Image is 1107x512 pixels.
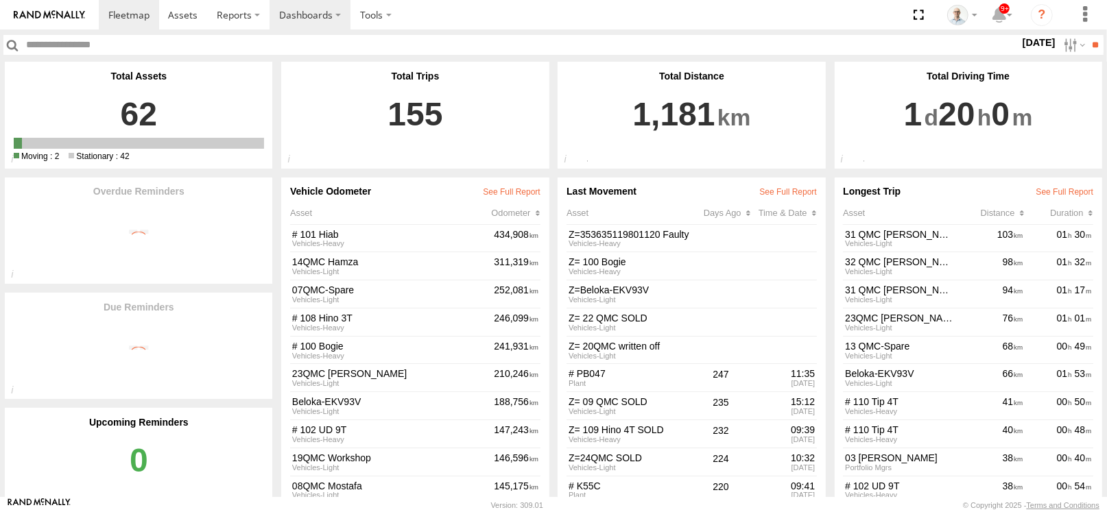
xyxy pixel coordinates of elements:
span: 49 [1075,341,1092,352]
span: 01 [1075,313,1092,324]
div: 241,931 [492,339,540,361]
span: 01 [1057,313,1072,324]
div: 09:39 [750,424,815,436]
div: 68 [956,339,1025,361]
div: Kurt Byers [942,5,982,25]
div: Vehicles-Heavy [845,491,954,499]
a: Z= 20QMC written off [569,341,691,352]
span: 01 [1057,368,1072,379]
a: 31 QMC [PERSON_NAME] [845,284,954,296]
a: # PB047 [569,368,691,380]
div: [DATE] [750,464,815,472]
a: 08QMC Mostafa [292,480,490,492]
div: Vehicles-Light [845,380,954,387]
div: Total Assets [14,71,264,82]
div: 235 [693,394,748,417]
div: 210,246 [492,367,540,389]
a: 07QMC-Spare [292,284,490,296]
div: Plant [569,380,691,387]
a: Z=Beloka-EKV93V [569,284,691,296]
div: 66 [956,367,1025,389]
div: [DATE] [750,380,815,387]
div: Total number of overdue notifications generated from your asset reminders [5,269,34,284]
a: Z= 109 Hino 4T SOLD [569,424,691,436]
div: Total Trips [290,71,540,82]
div: 147,243 [492,422,540,445]
div: Click to Sort [492,208,540,218]
span: 01 [1057,284,1072,295]
div: 188,756 [492,394,540,417]
div: 247 [693,367,748,389]
div: Longest Trip [843,186,1093,197]
a: # 101 Hiab [292,229,490,241]
a: # 110 Tip 4T [845,396,954,408]
div: Click to Sort [759,208,817,218]
div: 246,099 [492,310,540,333]
div: 38 [956,450,1025,473]
a: 1 20 0 [843,82,1093,134]
div: 311,319 [492,255,540,278]
div: [DATE] [750,408,815,415]
div: 252,081 [492,282,540,305]
div: View Group Details [292,296,490,304]
div: 09:41 [750,480,815,492]
a: 13 QMC-Spare [845,341,954,352]
div: Total distance travelled by assets [558,154,587,169]
span: 50 [1075,396,1092,407]
div: View Group Details [292,491,490,499]
div: Vehicles-Light [845,324,954,332]
div: Total Active/Deployed Assets [5,154,34,169]
div: Vehicles-Light [569,324,691,332]
div: 103 [956,227,1025,249]
a: # 100 Bogie [292,341,490,352]
div: View Group Details [292,436,490,443]
div: Vehicles-Heavy [569,436,691,443]
div: 76 [956,310,1025,333]
div: Asset [567,208,704,218]
div: 41 [956,394,1025,417]
div: Click to Sort [704,208,759,218]
span: 01 [1057,256,1072,267]
span: 32 [1075,256,1092,267]
span: 42 [69,151,129,161]
div: Vehicles-Heavy [845,436,954,443]
a: 1,181 [567,82,817,134]
div: 220 [693,478,748,501]
div: View Group Details [292,324,490,332]
a: # K55C [569,480,691,492]
div: Vehicles-Light [845,296,954,304]
div: Plant [569,491,691,499]
div: Vehicles-Light [569,408,691,415]
span: 17 [1075,284,1092,295]
a: # 108 Hino 3T [292,313,490,324]
div: View Group Details [292,408,490,415]
div: Vehicles-Light [569,464,691,472]
span: 00 [1057,396,1072,407]
div: Total number of due reminder notifications generated from your asset reminders [5,385,34,400]
span: 30 [1075,229,1092,240]
a: 19QMC Workshop [292,452,490,464]
div: View Group Details [292,352,490,360]
div: 145,175 [492,478,540,501]
span: 40 [1075,452,1092,463]
div: View Group Details [292,464,490,472]
div: [DATE] [750,491,815,499]
div: Vehicles-Heavy [569,268,691,276]
span: 1 [904,82,939,147]
div: Version: 309.01 [491,501,543,509]
a: Visit our Website [8,498,71,512]
a: 32 QMC [PERSON_NAME] [845,256,954,268]
div: Asset [290,208,491,218]
a: 23QMC [PERSON_NAME] [292,368,490,380]
div: Vehicle Odometer [290,186,540,197]
span: 20 [938,82,991,147]
span: 54 [1075,480,1092,491]
div: Asset [843,208,956,218]
span: 53 [1075,368,1092,379]
div: View Group Details [292,380,490,387]
i: ? [1031,4,1053,26]
div: 94 [956,282,1025,305]
div: Total Distance [567,71,817,82]
label: Search Filter Options [1058,35,1088,55]
div: View Group Details [292,240,490,247]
